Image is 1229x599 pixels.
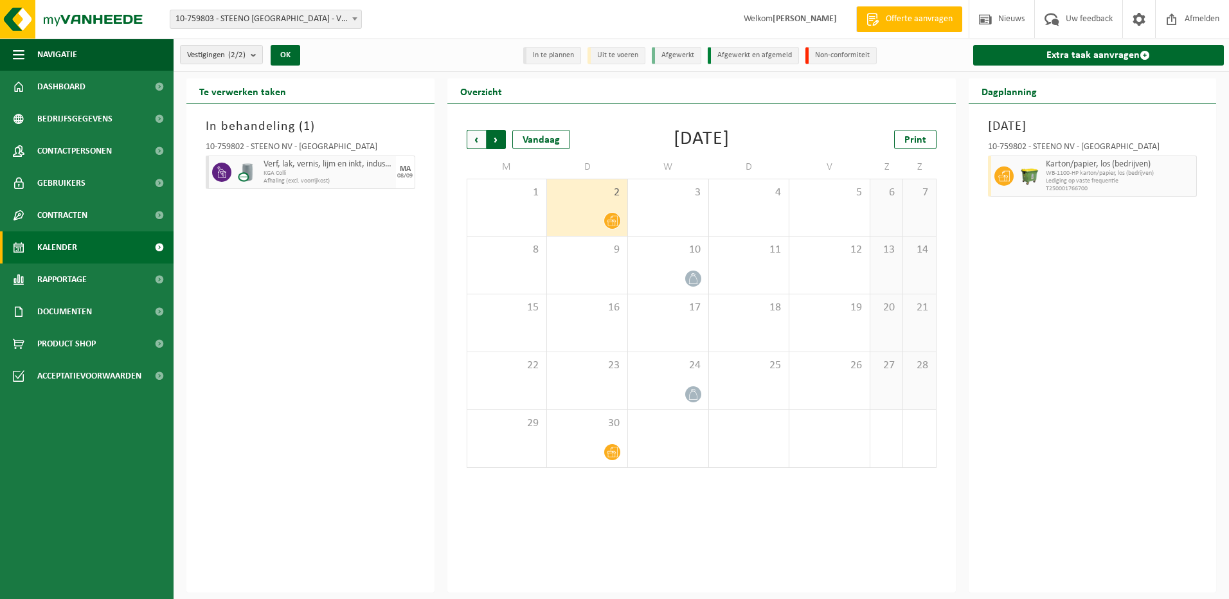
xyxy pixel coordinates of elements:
[796,243,863,257] span: 12
[674,130,730,149] div: [DATE]
[37,199,87,231] span: Contracten
[870,156,903,179] td: Z
[186,78,299,103] h2: Te verwerken taken
[170,10,361,28] span: 10-759803 - STEENO NV - VICHTE
[512,130,570,149] div: Vandaag
[652,47,701,64] li: Afgewerkt
[206,143,415,156] div: 10-759802 - STEENO NV - [GEOGRAPHIC_DATA]
[206,117,415,136] h3: In behandeling ( )
[715,359,783,373] span: 25
[856,6,962,32] a: Offerte aanvragen
[170,10,362,29] span: 10-759803 - STEENO NV - VICHTE
[796,301,863,315] span: 19
[37,328,96,360] span: Product Shop
[910,359,929,373] span: 28
[487,130,506,149] span: Volgende
[264,159,393,170] span: Verf, lak, vernis, lijm en inkt, industrieel in 200lt-vat
[588,47,645,64] li: Uit te voeren
[523,47,581,64] li: In te plannen
[547,156,628,179] td: D
[973,45,1225,66] a: Extra taak aanvragen
[708,47,799,64] li: Afgewerkt en afgemeld
[796,186,863,200] span: 5
[400,165,411,173] div: MA
[37,39,77,71] span: Navigatie
[877,186,896,200] span: 6
[715,301,783,315] span: 18
[1020,166,1039,186] img: WB-1100-HPE-GN-50
[789,156,870,179] td: V
[805,47,877,64] li: Non-conformiteit
[910,243,929,257] span: 14
[474,416,541,431] span: 29
[1046,159,1194,170] span: Karton/papier, los (bedrijven)
[467,156,548,179] td: M
[187,46,246,65] span: Vestigingen
[715,186,783,200] span: 4
[553,359,621,373] span: 23
[969,78,1050,103] h2: Dagplanning
[228,51,246,59] count: (2/2)
[37,231,77,264] span: Kalender
[37,135,112,167] span: Contactpersonen
[1046,185,1194,193] span: T250001766700
[796,359,863,373] span: 26
[894,130,937,149] a: Print
[271,45,300,66] button: OK
[877,359,896,373] span: 27
[37,71,85,103] span: Dashboard
[37,264,87,296] span: Rapportage
[447,78,515,103] h2: Overzicht
[238,163,257,182] img: LP-LD-00200-CU
[180,45,263,64] button: Vestigingen(2/2)
[1046,170,1194,177] span: WB-1100-HP karton/papier, los (bedrijven)
[634,243,702,257] span: 10
[634,359,702,373] span: 24
[904,135,926,145] span: Print
[474,186,541,200] span: 1
[474,359,541,373] span: 22
[474,243,541,257] span: 8
[773,14,837,24] strong: [PERSON_NAME]
[883,13,956,26] span: Offerte aanvragen
[903,156,936,179] td: Z
[553,301,621,315] span: 16
[553,186,621,200] span: 2
[397,173,413,179] div: 08/09
[467,130,486,149] span: Vorige
[303,120,310,133] span: 1
[910,301,929,315] span: 21
[877,301,896,315] span: 20
[37,103,112,135] span: Bedrijfsgegevens
[37,296,92,328] span: Documenten
[988,143,1198,156] div: 10-759802 - STEENO NV - [GEOGRAPHIC_DATA]
[264,170,393,177] span: KGA Colli
[988,117,1198,136] h3: [DATE]
[553,243,621,257] span: 9
[709,156,790,179] td: D
[628,156,709,179] td: W
[1046,177,1194,185] span: Lediging op vaste frequentie
[877,243,896,257] span: 13
[634,301,702,315] span: 17
[634,186,702,200] span: 3
[910,186,929,200] span: 7
[37,360,141,392] span: Acceptatievoorwaarden
[37,167,85,199] span: Gebruikers
[264,177,393,185] span: Afhaling (excl. voorrijkost)
[474,301,541,315] span: 15
[715,243,783,257] span: 11
[553,416,621,431] span: 30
